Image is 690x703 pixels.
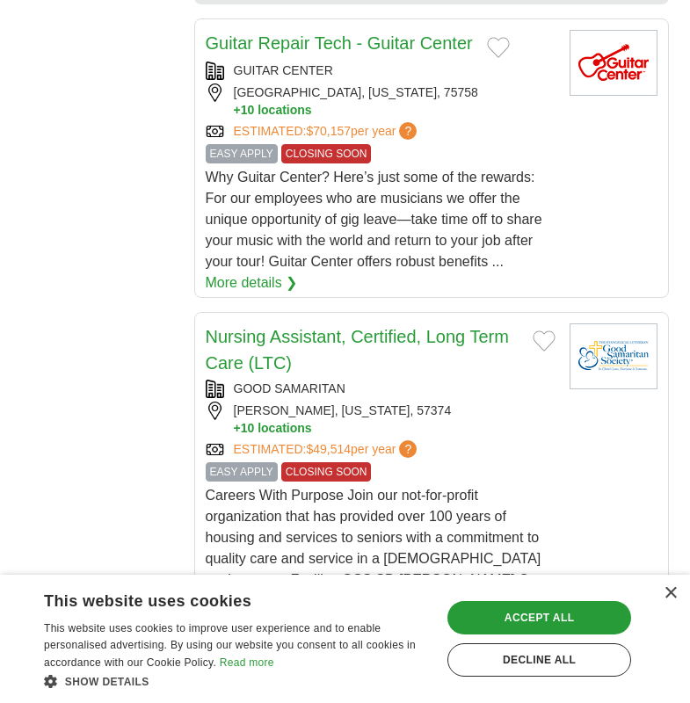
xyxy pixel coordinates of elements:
[206,462,278,482] span: EASY APPLY
[234,440,421,459] a: ESTIMATED:$49,514per year?
[206,488,541,629] span: Careers With Purpose Join our not-for-profit organization that has provided over 100 years of hou...
[234,63,333,77] a: GUITAR CENTER
[44,622,416,670] span: This website uses cookies to improve user experience and to enable personalised advertising. By u...
[533,330,556,351] button: Add to favorite jobs
[234,122,421,141] a: ESTIMATED:$70,157per year?
[664,587,677,600] div: Close
[206,170,542,269] span: Why Guitar Center? Here’s just some of the rewards: For our employees who are musicians we offer ...
[399,440,417,458] span: ?
[44,672,430,690] div: Show details
[306,124,351,138] span: $70,157
[570,30,657,96] img: Guitar Center logo
[234,102,556,119] button: +10 locations
[206,83,556,119] div: [GEOGRAPHIC_DATA], [US_STATE], 75758
[447,643,631,677] div: Decline all
[206,144,278,163] span: EASY APPLY
[206,327,509,373] a: Nursing Assistant, Certified, Long Term Care (LTC)
[206,33,473,53] a: Guitar Repair Tech - Guitar Center
[234,102,241,119] span: +
[281,144,372,163] span: CLOSING SOON
[234,420,556,437] button: +10 locations
[206,272,298,294] a: More details ❯
[447,601,631,634] div: Accept all
[306,442,351,456] span: $49,514
[220,656,274,669] a: Read more, opens a new window
[487,37,510,58] button: Add to favorite jobs
[399,122,417,140] span: ?
[281,462,372,482] span: CLOSING SOON
[570,323,657,389] img: Good Samaritan Society logo
[206,402,556,437] div: [PERSON_NAME], [US_STATE], 57374
[65,676,149,688] span: Show details
[234,381,345,395] a: GOOD SAMARITAN
[234,420,241,437] span: +
[44,585,386,612] div: This website uses cookies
